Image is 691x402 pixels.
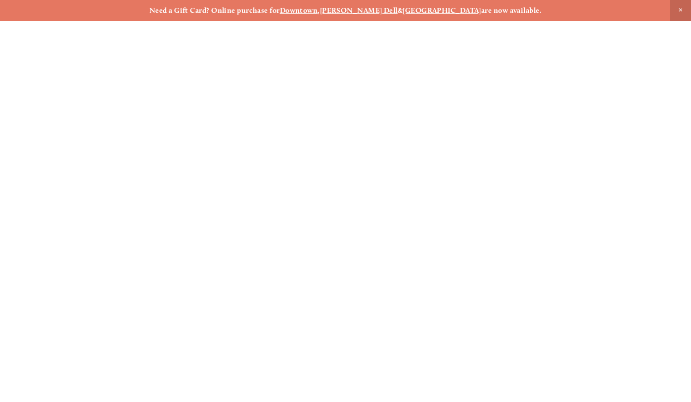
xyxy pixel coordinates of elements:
[280,6,318,15] a: Downtown
[318,6,320,15] strong: ,
[320,6,398,15] a: [PERSON_NAME] Dell
[403,6,481,15] a: [GEOGRAPHIC_DATA]
[481,6,542,15] strong: are now available.
[398,6,403,15] strong: &
[149,6,280,15] strong: Need a Gift Card? Online purchase for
